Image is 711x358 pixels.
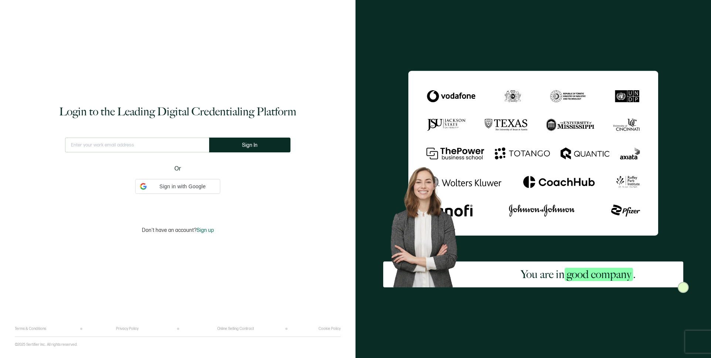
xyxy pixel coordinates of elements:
span: good company [565,268,633,281]
span: Or [174,164,181,173]
h1: Login to the Leading Digital Credentialing Platform [59,104,296,119]
span: Sign in with Google [150,183,215,190]
a: Privacy Policy [116,327,139,331]
div: Sign in with Google [135,179,220,194]
img: Sertifier Login - You are in <span class="strong-h">good company</span>. Hero [383,161,473,287]
p: ©2025 Sertifier Inc.. All rights reserved. [15,342,78,347]
input: Enter your work email address [65,138,209,152]
a: Terms & Conditions [15,327,46,331]
span: Sign up [197,227,214,233]
span: Sign In [242,142,258,148]
a: Cookie Policy [319,327,341,331]
iframe: Sign in with Google Button [132,193,224,209]
h2: You are in . [521,267,636,282]
p: Don't have an account? [142,227,214,233]
img: Sertifier Login - You are in <span class="strong-h">good company</span>. [408,71,659,236]
a: Online Selling Contract [217,327,254,331]
img: Sertifier Login [678,282,689,293]
button: Sign In [209,138,290,152]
